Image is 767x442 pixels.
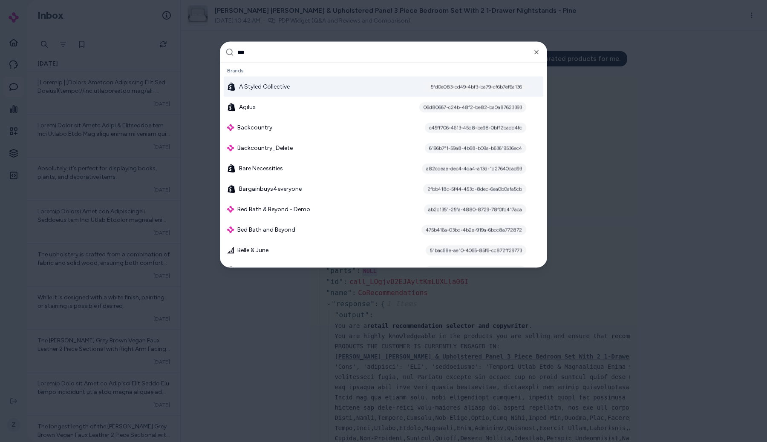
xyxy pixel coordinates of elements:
[227,227,234,233] img: alby Logo
[239,83,290,91] span: A Styled Collective
[227,247,234,254] img: bigcommerce-icon
[239,103,256,112] span: Agilux
[239,164,283,173] span: Bare Necessities
[423,184,526,194] div: 2fbb418c-5f44-453d-8dec-6ea0b0afa5cb
[237,144,293,152] span: Backcountry_Delete
[237,205,310,214] span: Bed Bath & Beyond - Demo
[427,82,526,92] div: 5fd0e083-cd49-4bf3-ba79-cf6b7ef6a136
[227,124,234,131] img: alby Logo
[421,225,526,235] div: 475b416a-03bd-4b2e-919a-6bcc8a772872
[227,206,234,213] img: alby Logo
[425,143,526,153] div: 6196b7f1-59a8-4b68-b09a-b63619536ec4
[425,266,526,276] div: 00f4532a-505c-4157-9e55-eb4f591baa86
[422,164,526,174] div: a82cdeae-dec4-4da4-a13d-1d27640cad93
[224,65,543,77] div: Brands
[237,123,272,132] span: Backcountry
[425,123,526,133] div: c45ff706-4613-45d8-be98-0bff2badd4fc
[424,204,526,215] div: ab2c1351-25fa-4880-8729-78f0fd417aca
[419,102,526,112] div: 06d80667-c24b-48f2-be82-ba0a87623393
[237,226,295,234] span: Bed Bath and Beyond
[237,246,268,255] span: Belle & June
[426,245,526,255] div: 51bac68e-ae10-4065-85f6-cc872ff29773
[239,267,266,275] span: Carabiner
[220,63,547,267] div: Suggestions
[239,185,302,193] span: Bargainbuys4everyone
[227,145,234,152] img: alby Logo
